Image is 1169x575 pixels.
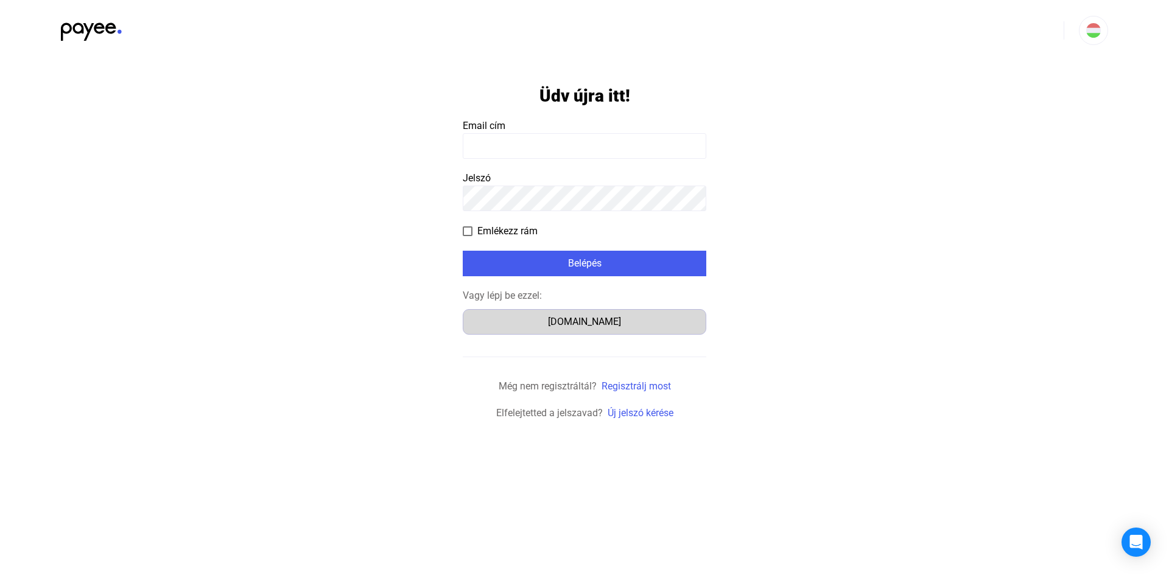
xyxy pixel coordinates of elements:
a: [DOMAIN_NAME] [463,316,706,327]
a: Regisztrálj most [602,380,671,392]
button: [DOMAIN_NAME] [463,309,706,335]
img: black-payee-blue-dot.svg [61,16,122,41]
div: Vagy lépj be ezzel: [463,288,706,303]
a: Új jelszó kérése [608,407,673,419]
h1: Üdv újra itt! [539,85,630,106]
div: [DOMAIN_NAME] [467,315,702,329]
img: HU [1086,23,1101,38]
div: Belépés [466,256,703,271]
span: Jelszó [463,172,491,184]
span: Emlékezz rám [477,224,538,239]
span: Email cím [463,120,505,131]
button: Belépés [463,251,706,276]
span: Még nem regisztráltál? [499,380,597,392]
button: HU [1079,16,1108,45]
span: Elfelejtetted a jelszavad? [496,407,603,419]
div: Open Intercom Messenger [1122,528,1151,557]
